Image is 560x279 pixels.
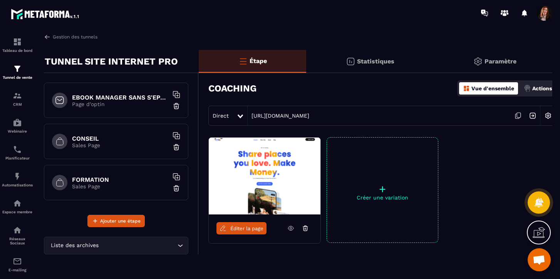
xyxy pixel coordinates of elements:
a: formationformationTableau de bord [2,32,33,58]
span: Éditer la page [230,226,263,231]
img: dashboard-orange.40269519.svg [463,85,470,92]
p: Créer une variation [327,194,438,201]
img: logo [11,7,80,21]
div: Search for option [44,237,188,254]
a: automationsautomationsEspace membre [2,193,33,220]
p: Tunnel de vente [2,75,33,80]
h3: COACHING [208,83,257,94]
a: Ouvrir le chat [528,248,551,271]
span: Ajouter une étape [100,217,141,225]
p: CRM [2,102,33,106]
img: stats.20deebd0.svg [346,57,355,66]
p: Page d'optin [72,101,168,107]
p: Réseaux Sociaux [2,237,33,245]
p: E-mailing [2,268,33,272]
a: Éditer la page [216,222,267,234]
img: setting-gr.5f69749f.svg [473,57,483,66]
img: scheduler [13,145,22,154]
span: Liste des archives [49,241,100,250]
img: trash [173,184,180,192]
a: schedulerschedulerPlanificateur [2,139,33,166]
h6: CONSEIL [72,135,168,142]
p: Étape [250,57,267,65]
p: TUNNEL SITE INTERNET PRO [45,54,178,69]
img: formation [13,91,22,100]
span: Direct [213,113,229,119]
img: formation [13,37,22,46]
img: automations [13,172,22,181]
img: actions.d6e523a2.png [524,85,531,92]
a: [URL][DOMAIN_NAME] [248,113,309,119]
img: social-network [13,226,22,235]
img: arrow [44,33,51,40]
p: Automatisations [2,183,33,187]
h6: EBOOK MANAGER SANS S'EPUISER OFFERT [72,94,168,101]
p: Statistiques [357,58,394,65]
p: Planificateur [2,156,33,160]
a: formationformationCRM [2,85,33,112]
img: formation [13,64,22,73]
p: Sales Page [72,142,168,148]
p: + [327,184,438,194]
a: Gestion des tunnels [44,33,97,40]
img: automations [13,199,22,208]
p: Paramètre [485,58,516,65]
p: Vue d'ensemble [471,85,514,91]
img: trash [173,102,180,110]
p: Webinaire [2,129,33,133]
a: social-networksocial-networkRéseaux Sociaux [2,220,33,251]
img: image [209,138,320,214]
a: formationformationTunnel de vente [2,58,33,85]
button: Ajouter une étape [87,215,145,227]
img: setting-w.858f3a88.svg [541,108,555,123]
p: Sales Page [72,183,168,189]
img: email [13,257,22,266]
a: emailemailE-mailing [2,251,33,278]
p: Espace membre [2,210,33,214]
a: automationsautomationsWebinaire [2,112,33,139]
img: trash [173,143,180,151]
p: Actions [532,85,552,91]
img: automations [13,118,22,127]
h6: FORMATION [72,176,168,183]
img: bars-o.4a397970.svg [238,56,248,66]
p: Tableau de bord [2,48,33,53]
a: automationsautomationsAutomatisations [2,166,33,193]
input: Search for option [100,241,176,250]
img: arrow-next.bcc2205e.svg [525,108,540,123]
